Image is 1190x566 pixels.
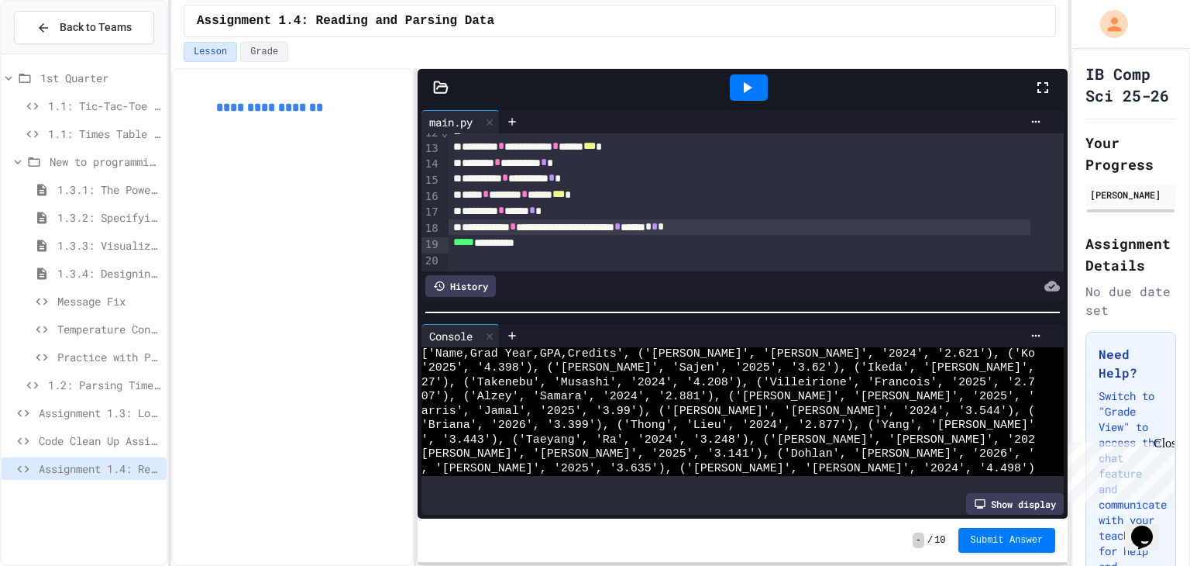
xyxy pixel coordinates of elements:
[927,534,933,547] span: /
[421,189,441,205] div: 16
[14,11,154,44] button: Back to Teams
[421,361,1126,375] span: '2025', '4.398'), ('[PERSON_NAME]', 'Sajen', '2025', '3.62'), ('Ikeda', '[PERSON_NAME]', '2027', ...
[421,173,441,189] div: 15
[966,493,1064,515] div: Show display
[1085,63,1176,106] h1: IB Comp Sci 25-26
[6,6,107,98] div: Chat with us now!Close
[184,42,237,62] button: Lesson
[57,265,160,281] span: 1.3.4: Designing Flowcharts
[57,349,160,365] span: Practice with Python
[421,376,1035,390] span: 27'), ('Takenebu', 'Musashi', '2024', '4.208'), ('Villeirione', 'Francois', '2025', '2.7
[50,154,160,170] span: New to programming exercises
[421,447,1175,461] span: [PERSON_NAME]', '[PERSON_NAME]', '2025', '3.141'), ('Dohlan', '[PERSON_NAME]', '2026', '3.76'), (...
[39,461,160,477] span: Assignment 1.4: Reading and Parsing Data
[60,19,132,36] span: Back to Teams
[57,293,160,309] span: Message Fix
[48,377,160,393] span: 1.2: Parsing Time Data
[421,328,480,344] div: Console
[39,433,160,449] span: Code Clean Up Assignment
[1061,437,1175,502] iframe: chat widget
[1099,345,1163,382] h3: Need Help?
[57,209,160,226] span: 1.3.2: Specifying Ideas with Pseudocode
[934,534,945,547] span: 10
[1125,504,1175,550] iframe: chat widget
[57,181,160,198] span: 1.3.1: The Power of Algorithms
[1085,233,1176,276] h2: Assignment Details
[421,347,1133,361] span: ['Name,Grad Year,GPA,Credits', ('[PERSON_NAME]', '[PERSON_NAME]', '2024', '2.621'), ('Korivi', 'A...
[1090,188,1171,202] div: [PERSON_NAME]
[421,157,441,173] div: 14
[40,70,160,86] span: 1st Quarter
[421,254,441,270] div: 20
[197,12,494,30] span: Assignment 1.4: Reading and Parsing Data
[913,533,924,548] span: -
[421,269,441,285] div: 21
[421,141,441,157] div: 13
[421,462,1168,476] span: , '[PERSON_NAME]', '2025', '3.635'), ('[PERSON_NAME]', '[PERSON_NAME]', '2024', '4.498'), ('[PERS...
[1085,132,1176,175] h2: Your Progress
[421,419,1084,433] span: 'Briana', '2026', '3.399'), ('Thong', 'Lieu', '2024', '2.877'), ('Yang', '[PERSON_NAME]', '2027
[421,126,441,142] div: 12
[57,321,160,337] span: Temperature Converter
[57,237,160,254] span: 1.3.3: Visualizing Logic with Flowcharts
[421,110,500,133] div: main.py
[958,528,1056,553] button: Submit Answer
[421,324,500,347] div: Console
[48,98,160,114] span: 1.1: Tic-Tac-Toe (Year 2)
[48,126,160,142] span: 1.1: Times Table (Year 1/SL)
[421,433,1147,447] span: ', '3.443'), ('Taeyang', 'Ra', '2024', '3.248'), ('[PERSON_NAME]', '[PERSON_NAME]', '2027', '3.80...
[971,534,1044,547] span: Submit Answer
[240,42,288,62] button: Grade
[1084,6,1132,42] div: My Account
[421,405,1147,419] span: arris', 'Jamal', '2025', '3.99'), ('[PERSON_NAME]', '[PERSON_NAME]', '2024', '3.544'), ('[PERSON_...
[421,237,441,254] div: 19
[39,405,160,421] span: Assignment 1.3: Longitude and Latitude Data
[421,390,1119,404] span: 07'), ('Alzey', 'Samara', '2024', '2.881'), ('[PERSON_NAME]', '[PERSON_NAME]', '2025', '4.183'), ('H
[425,275,496,297] div: History
[421,114,480,130] div: main.py
[421,221,441,237] div: 18
[1085,282,1176,319] div: No due date set
[421,205,441,221] div: 17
